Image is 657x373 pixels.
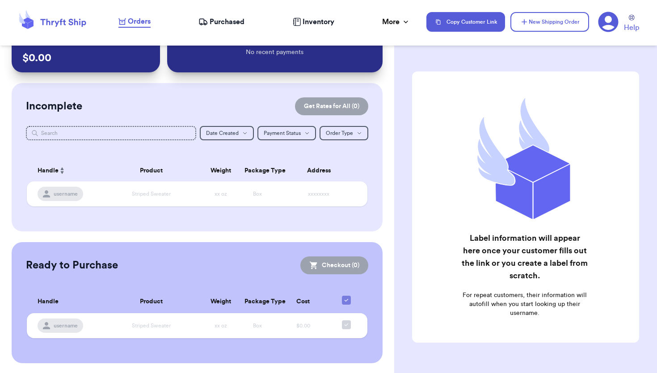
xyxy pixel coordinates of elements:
th: Address [276,160,367,181]
span: Payment Status [264,130,301,136]
h2: Incomplete [26,99,82,113]
span: Handle [38,297,59,306]
button: Date Created [200,126,254,140]
span: Striped Sweater [132,323,171,328]
span: username [54,190,78,197]
span: Purchased [210,17,244,27]
span: Help [624,22,639,33]
span: Orders [128,16,151,27]
span: username [54,322,78,329]
span: Order Type [326,130,353,136]
input: Search [26,126,196,140]
th: Product [100,290,202,313]
th: Package Type [239,160,276,181]
a: Orders [118,16,151,28]
th: Package Type [239,290,276,313]
h2: Ready to Purchase [26,258,118,272]
span: Handle [38,166,59,176]
span: Box [253,191,262,197]
p: For repeat customers, their information will autofill when you start looking up their username. [461,291,588,318]
a: Inventory [293,17,334,27]
span: xx oz [215,323,227,328]
button: Order Type [320,126,368,140]
button: Payment Status [257,126,316,140]
button: Get Rates for All (0) [295,97,368,115]
a: Help [624,15,639,33]
span: $0.00 [296,323,310,328]
span: xxxxxxxx [308,191,329,197]
h2: Label information will appear here once your customer fills out the link or you create a label fr... [461,232,588,282]
span: Inventory [303,17,334,27]
th: Weight [202,290,239,313]
a: Purchased [198,17,244,27]
span: xx oz [215,191,227,197]
p: $ 0.00 [22,51,149,65]
button: Copy Customer Link [426,12,505,32]
th: Cost [276,290,331,313]
th: Weight [202,160,239,181]
th: Product [100,160,202,181]
span: Striped Sweater [132,191,171,197]
button: Sort ascending [59,165,66,176]
span: Date Created [206,130,239,136]
span: Box [253,323,262,328]
div: More [382,17,410,27]
p: No recent payments [246,48,303,57]
button: New Shipping Order [510,12,589,32]
button: Checkout (0) [300,256,368,274]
